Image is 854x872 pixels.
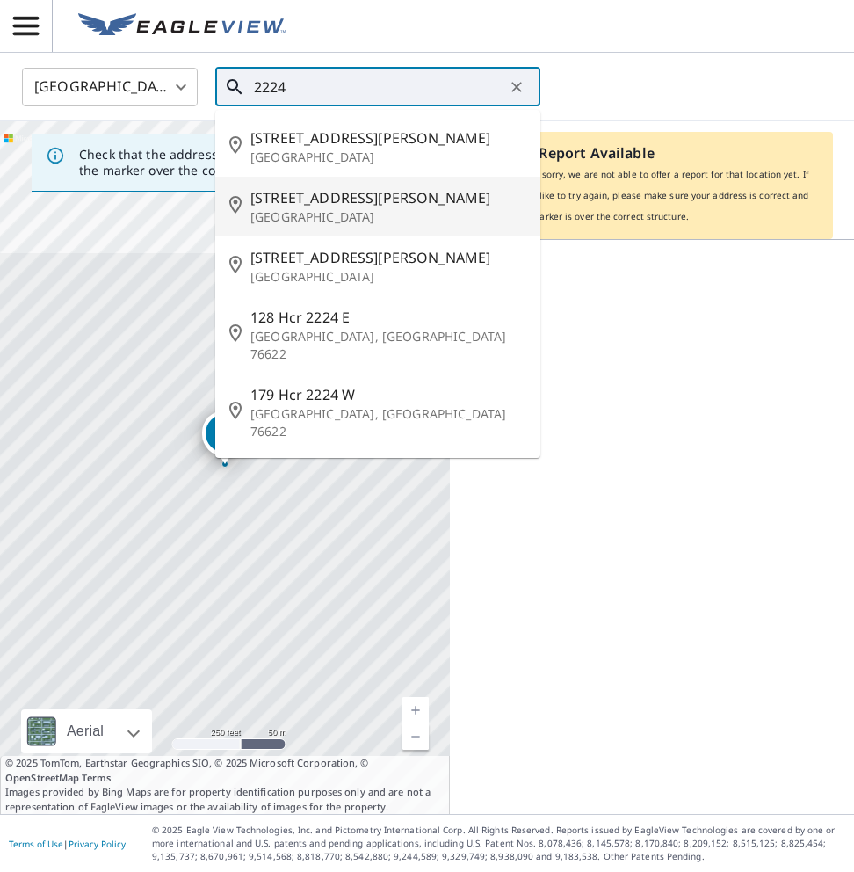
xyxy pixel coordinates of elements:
p: No Report Available [515,142,819,163]
p: | [9,839,126,849]
a: Privacy Policy [69,838,126,850]
span: 179 Hcr 2224 W [250,384,526,405]
span: [STREET_ADDRESS][PERSON_NAME] [250,187,526,208]
p: We're sorry, we are not able to offer a report for that location yet. If you'd like to try again,... [515,163,819,227]
p: © 2025 Eagle View Technologies, Inc. and Pictometry International Corp. All Rights Reserved. Repo... [152,824,845,863]
p: [GEOGRAPHIC_DATA], [GEOGRAPHIC_DATA] 76622 [250,328,526,363]
div: Aerial [62,709,109,753]
a: Current Level 17, Zoom In [402,697,429,723]
a: Terms of Use [9,838,63,850]
a: OpenStreetMap [5,771,79,784]
div: Dropped pin, building 1, Residential property, 220 Oak St Blackville, SC 29817 [202,411,248,465]
span: [STREET_ADDRESS][PERSON_NAME] [250,127,526,149]
button: Clear [504,75,529,99]
p: [GEOGRAPHIC_DATA] [250,268,526,286]
span: © 2025 TomTom, Earthstar Geographics SIO, © 2025 Microsoft Corporation, © [5,756,445,785]
p: [GEOGRAPHIC_DATA], [GEOGRAPHIC_DATA] 76622 [250,405,526,440]
p: [GEOGRAPHIC_DATA] [250,208,526,226]
div: Aerial [21,709,152,753]
img: EV Logo [78,13,286,40]
input: Search by address or latitude-longitude [254,62,504,112]
p: [GEOGRAPHIC_DATA] [250,149,526,166]
span: 128 Hcr 2224 E [250,307,526,328]
div: [GEOGRAPHIC_DATA] [22,62,198,112]
a: Current Level 17, Zoom Out [402,723,429,750]
p: Check that the address is accurate, then drag the marker over the correct structure. [79,147,360,178]
a: Terms [82,771,111,784]
span: [STREET_ADDRESS][PERSON_NAME] [250,247,526,268]
a: EV Logo [68,3,296,50]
